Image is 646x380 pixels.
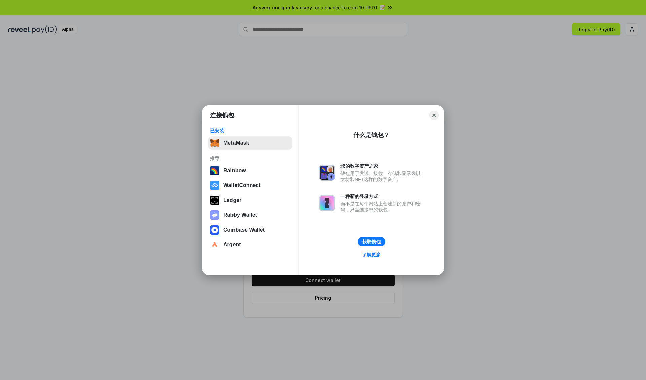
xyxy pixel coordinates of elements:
[353,131,390,139] div: 什么是钱包？
[340,170,424,182] div: 钱包用于发送、接收、存储和显示像以太坊和NFT这样的数字资产。
[362,252,381,258] div: 了解更多
[208,208,292,222] button: Rabby Wallet
[223,168,246,174] div: Rainbow
[340,163,424,169] div: 您的数字资产之家
[223,182,261,188] div: WalletConnect
[210,225,219,235] img: svg+xml,%3Csvg%20width%3D%2228%22%20height%3D%2228%22%20viewBox%3D%220%200%2028%2028%22%20fill%3D...
[223,140,249,146] div: MetaMask
[429,111,439,120] button: Close
[208,194,292,207] button: Ledger
[210,210,219,220] img: svg+xml,%3Csvg%20xmlns%3D%22http%3A%2F%2Fwww.w3.org%2F2000%2Fsvg%22%20fill%3D%22none%22%20viewBox...
[223,197,241,203] div: Ledger
[223,242,241,248] div: Argent
[223,212,257,218] div: Rabby Wallet
[358,237,385,246] button: 获取钱包
[208,238,292,251] button: Argent
[358,250,385,259] a: 了解更多
[210,138,219,148] img: svg+xml,%3Csvg%20fill%3D%22none%22%20height%3D%2233%22%20viewBox%3D%220%200%2035%2033%22%20width%...
[210,196,219,205] img: svg+xml,%3Csvg%20xmlns%3D%22http%3A%2F%2Fwww.w3.org%2F2000%2Fsvg%22%20width%3D%2228%22%20height%3...
[208,179,292,192] button: WalletConnect
[340,193,424,199] div: 一种新的登录方式
[340,201,424,213] div: 而不是在每个网站上创建新的账户和密码，只需连接您的钱包。
[319,195,335,211] img: svg+xml,%3Csvg%20xmlns%3D%22http%3A%2F%2Fwww.w3.org%2F2000%2Fsvg%22%20fill%3D%22none%22%20viewBox...
[208,136,292,150] button: MetaMask
[210,181,219,190] img: svg+xml,%3Csvg%20width%3D%2228%22%20height%3D%2228%22%20viewBox%3D%220%200%2028%2028%22%20fill%3D...
[319,165,335,181] img: svg+xml,%3Csvg%20xmlns%3D%22http%3A%2F%2Fwww.w3.org%2F2000%2Fsvg%22%20fill%3D%22none%22%20viewBox...
[210,128,290,134] div: 已安装
[210,111,234,119] h1: 连接钱包
[223,227,265,233] div: Coinbase Wallet
[210,155,290,161] div: 推荐
[208,164,292,177] button: Rainbow
[208,223,292,237] button: Coinbase Wallet
[210,240,219,249] img: svg+xml,%3Csvg%20width%3D%2228%22%20height%3D%2228%22%20viewBox%3D%220%200%2028%2028%22%20fill%3D...
[362,239,381,245] div: 获取钱包
[210,166,219,175] img: svg+xml,%3Csvg%20width%3D%22120%22%20height%3D%22120%22%20viewBox%3D%220%200%20120%20120%22%20fil...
